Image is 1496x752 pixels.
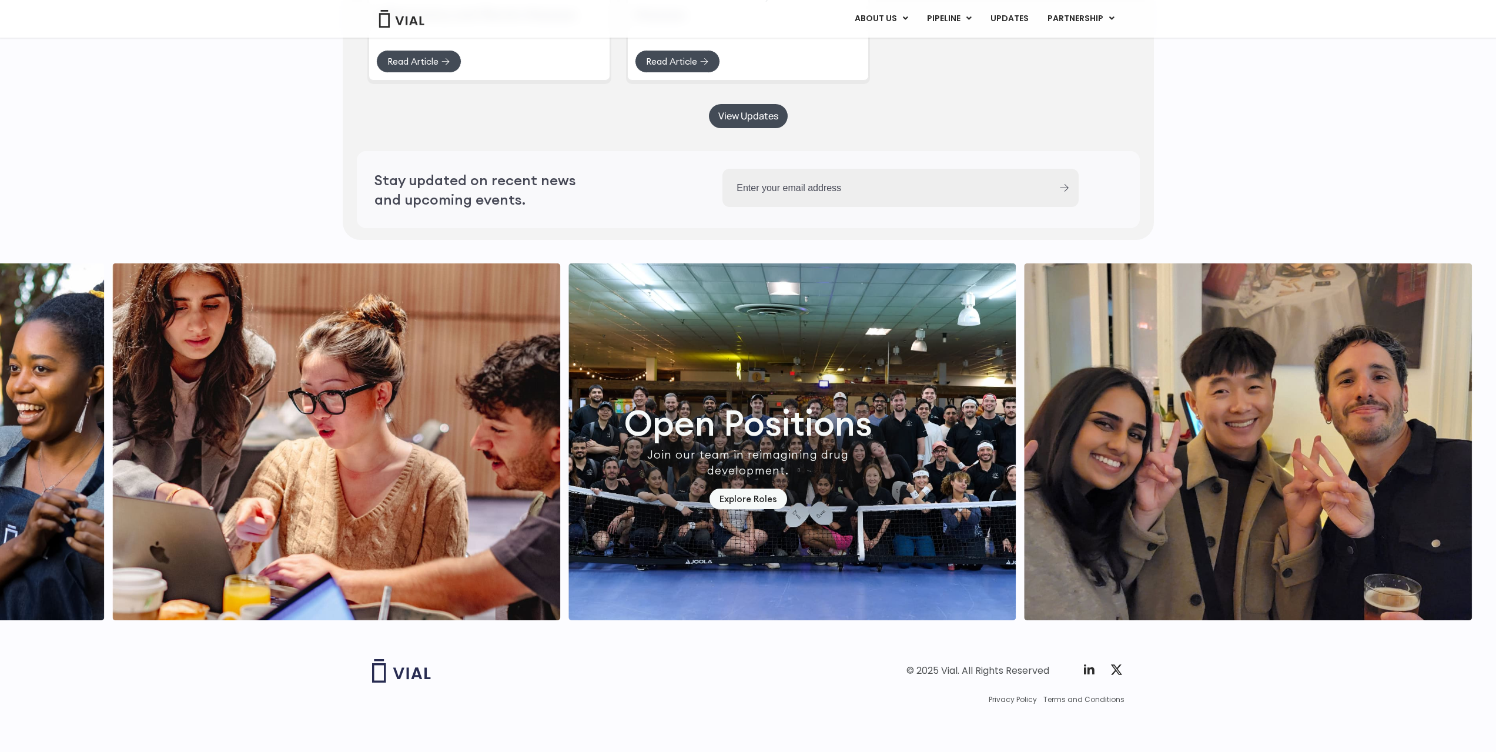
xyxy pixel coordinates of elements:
a: Terms and Conditions [1043,694,1124,705]
div: © 2025 Vial. All Rights Reserved [906,664,1049,677]
div: 3 / 7 [568,263,1016,620]
a: Explore Roles [709,489,787,509]
a: UPDATES [981,9,1038,29]
img: Vial Logo [378,10,425,28]
input: Enter your email address [722,169,1049,207]
input: Submit [1060,184,1069,192]
div: 2 / 7 [113,263,560,620]
a: PARTNERSHIPMenu Toggle [1038,9,1124,29]
div: 4 / 7 [1025,263,1472,620]
span: Read Article [646,57,697,66]
a: PIPELINEMenu Toggle [918,9,980,29]
a: Privacy Policy [989,694,1037,705]
img: http://People%20posing%20for%20group%20picture%20after%20playing%20pickleball. [568,263,1016,620]
span: View Updates [718,112,778,121]
a: ABOUT USMenu Toggle [845,9,917,29]
h2: Stay updated on recent news and upcoming events. [374,171,604,209]
span: Read Article [387,57,439,66]
a: Read Article [376,50,461,73]
img: Vial logo wih "Vial" spelled out [372,659,431,683]
a: Read Article [635,50,720,73]
a: View Updates [709,104,788,128]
